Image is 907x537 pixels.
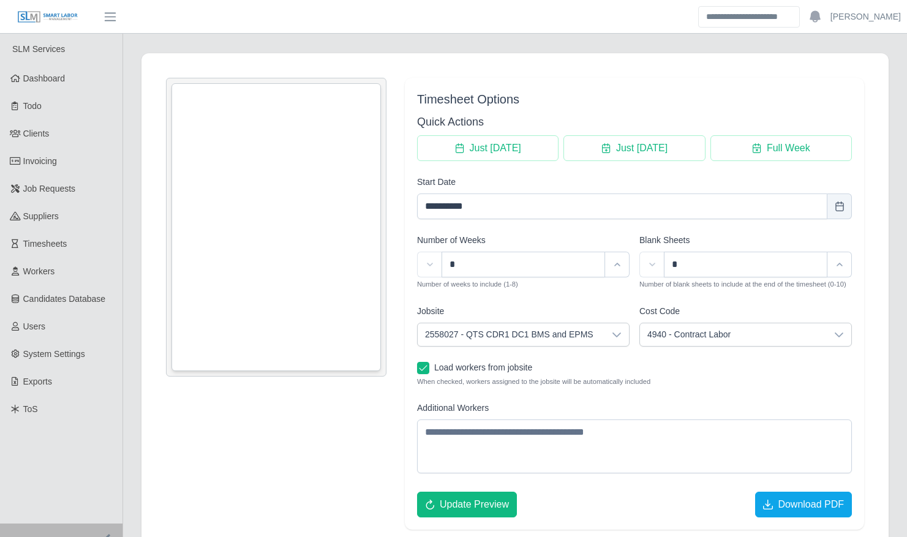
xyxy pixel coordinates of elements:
div: Timesheet Options [417,90,852,108]
span: Candidates Database [23,294,106,304]
span: Todo [23,101,42,111]
span: Full Week [767,141,810,156]
span: Timesheets [23,239,67,249]
button: Update Preview [417,492,517,517]
span: Just [DATE] [470,141,521,156]
button: Choose Date [827,193,852,219]
span: Download PDF [778,497,844,512]
label: Jobsite [417,305,444,318]
span: ToS [23,404,38,414]
span: Invoicing [23,156,57,166]
button: Just Tomorrow [563,135,705,161]
span: Exports [23,377,52,386]
span: Just [DATE] [616,141,668,156]
span: Update Preview [440,497,509,512]
label: Number of Weeks [417,234,486,247]
small: Number of weeks to include (1-8) [417,280,518,288]
a: [PERSON_NAME] [830,10,901,23]
button: Just Today [417,135,559,161]
label: Additional Workers [417,402,489,415]
label: Start Date [417,176,456,189]
span: 4940 - Contract Labor [640,323,827,346]
label: Blank Sheets [639,234,690,247]
input: Search [698,6,800,28]
span: Dashboard [23,73,66,83]
span: Clients [23,129,50,138]
small: When checked, workers assigned to the jobsite will be automatically included [417,377,852,387]
span: Workers [23,266,55,276]
span: Load workers from jobsite [434,362,532,372]
span: System Settings [23,349,85,359]
h3: Quick Actions [417,113,852,130]
span: SLM Services [12,44,65,54]
small: Number of blank sheets to include at the end of the timesheet (0-10) [639,280,846,288]
span: Users [23,321,46,331]
span: Job Requests [23,184,76,193]
span: 2558027 - QTS CDR1 DC1 BMS and EPMS [418,323,604,346]
button: Download PDF [755,492,852,517]
img: SLM Logo [17,10,78,24]
iframe: Timesheet Preview [172,84,380,370]
label: Cost Code [639,305,680,318]
button: Full Week [710,135,852,161]
span: Suppliers [23,211,59,221]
